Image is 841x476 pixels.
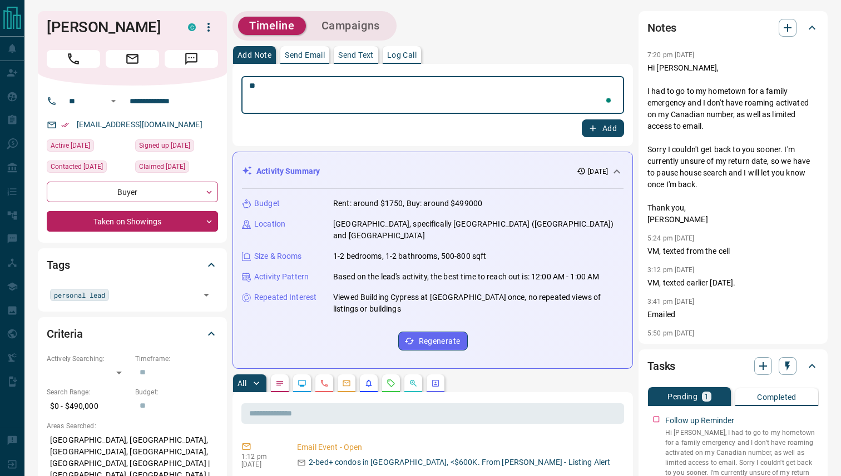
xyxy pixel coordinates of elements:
[285,51,325,59] p: Send Email
[588,167,608,177] p: [DATE]
[338,51,374,59] p: Send Text
[342,379,351,388] svg: Emails
[47,211,218,232] div: Taken on Showings
[254,198,280,209] p: Budget
[47,421,218,431] p: Areas Searched:
[254,292,316,303] p: Repeated Interest
[647,14,819,41] div: Notes
[47,139,130,155] div: Wed Sep 10 2025
[665,415,734,427] p: Follow up Reminder
[47,18,171,36] h1: [PERSON_NAME]
[647,329,695,337] p: 5:50 pm [DATE]
[704,393,709,400] p: 1
[254,218,285,230] p: Location
[387,379,395,388] svg: Requests
[135,139,218,155] div: Tue Aug 20 2024
[47,256,70,274] h2: Tags
[310,17,391,35] button: Campaigns
[47,320,218,347] div: Criteria
[647,357,675,375] h2: Tasks
[409,379,418,388] svg: Opportunities
[320,379,329,388] svg: Calls
[107,94,120,108] button: Open
[47,182,218,202] div: Buyer
[77,120,202,129] a: [EMAIL_ADDRESS][DOMAIN_NAME]
[47,325,83,343] h2: Criteria
[387,51,417,59] p: Log Call
[188,23,196,31] div: condos.ca
[398,332,468,350] button: Regenerate
[139,140,190,151] span: Signed up [DATE]
[139,161,185,172] span: Claimed [DATE]
[47,397,130,415] p: $0 - $490,000
[199,287,214,303] button: Open
[298,379,306,388] svg: Lead Browsing Activity
[364,379,373,388] svg: Listing Alerts
[61,121,69,129] svg: Email Verified
[254,271,309,283] p: Activity Pattern
[297,442,620,453] p: Email Event - Open
[647,298,695,305] p: 3:41 pm [DATE]
[667,393,697,400] p: Pending
[47,50,100,68] span: Call
[431,379,440,388] svg: Agent Actions
[647,234,695,242] p: 5:24 pm [DATE]
[106,50,159,68] span: Email
[242,161,624,182] div: Activity Summary[DATE]
[238,379,246,387] p: All
[51,140,90,151] span: Active [DATE]
[254,250,302,262] p: Size & Rooms
[241,460,280,468] p: [DATE]
[165,50,218,68] span: Message
[47,161,130,176] div: Wed Sep 10 2025
[647,62,819,226] p: Hi [PERSON_NAME], I had to go to my hometown for a family emergency and I don't have roaming acti...
[135,387,218,397] p: Budget:
[238,17,306,35] button: Timeline
[135,354,218,364] p: Timeframe:
[135,161,218,176] div: Thu Jun 19 2025
[238,51,271,59] p: Add Note
[47,252,218,278] div: Tags
[54,289,105,300] span: personal lead
[256,166,320,177] p: Activity Summary
[241,453,280,460] p: 1:12 pm
[51,161,103,172] span: Contacted [DATE]
[47,387,130,397] p: Search Range:
[647,19,676,37] h2: Notes
[333,198,482,209] p: Rent: around $1750, Buy: around $499000
[647,277,819,289] p: VM, texted earlier [DATE].
[333,250,486,262] p: 1-2 bedrooms, 1-2 bathrooms, 500-800 sqft
[647,309,819,320] p: Emailed
[275,379,284,388] svg: Notes
[647,266,695,274] p: 3:12 pm [DATE]
[309,457,610,468] p: 2-bed+ condos in [GEOGRAPHIC_DATA], <$600K. From [PERSON_NAME] - Listing Alert
[647,51,695,59] p: 7:20 pm [DATE]
[647,245,819,257] p: VM, texted from the cell
[333,218,624,242] p: [GEOGRAPHIC_DATA], specifically [GEOGRAPHIC_DATA] ([GEOGRAPHIC_DATA]) and [GEOGRAPHIC_DATA]
[582,119,624,137] button: Add
[333,271,599,283] p: Based on the lead's activity, the best time to reach out is: 12:00 AM - 1:00 AM
[647,353,819,379] div: Tasks
[249,81,616,109] textarea: To enrich screen reader interactions, please activate Accessibility in Grammarly extension settings
[47,354,130,364] p: Actively Searching:
[333,292,624,315] p: Viewed Building Cypress at [GEOGRAPHIC_DATA] once, no repeated views of listings or buildings
[757,393,797,401] p: Completed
